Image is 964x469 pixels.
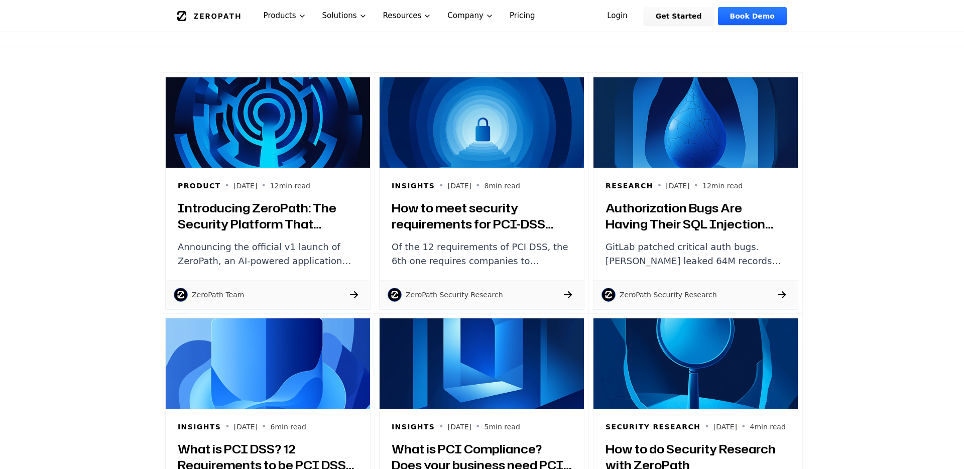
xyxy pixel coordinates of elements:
span: • [439,180,443,192]
h3: Introducing ZeroPath: The Security Platform That Actually Understands Your Code [178,200,358,232]
img: What is PCI DSS? 12 Requirements to be PCI DSS Compliant [166,318,370,409]
span: • [225,180,229,192]
img: ZeroPath Security Research [601,288,616,302]
h6: Research [606,181,653,191]
h3: Authorization Bugs Are Having Their SQL Injection Moment [606,200,786,232]
h6: Product [178,181,221,191]
span: • [262,421,266,433]
p: ZeroPath Security Research [620,290,717,300]
span: • [475,180,480,192]
a: Book Demo [718,7,787,25]
span: • [439,421,443,433]
span: • [475,421,480,433]
h3: How to meet security requirements for PCI-DSS compliance? [392,200,572,232]
img: What is PCI Compliance? Does your business need PCI Compliance? [380,318,584,409]
p: 5 min read [485,422,520,432]
span: • [694,180,698,192]
p: 12 min read [270,181,310,191]
p: [DATE] [448,181,471,191]
p: ZeroPath Security Research [406,290,503,300]
p: [DATE] [666,181,689,191]
a: Get Started [644,7,714,25]
p: Of the 12 requirements of PCI DSS, the 6th one requires companies to maintain application securit... [392,240,572,268]
p: [DATE] [448,422,471,432]
img: ZeroPath Team [174,288,188,302]
p: 8 min read [485,181,520,191]
p: 12 min read [702,181,743,191]
a: Authorization Bugs Are Having Their SQL Injection MomentResearch•[DATE]•12min readAuthorization B... [589,73,803,314]
span: • [704,421,709,433]
span: • [741,421,746,433]
img: How to do Security Research with ZeroPath [593,318,798,409]
a: Login [595,7,640,25]
h6: Insights [392,422,435,432]
p: [DATE] [713,422,737,432]
h6: Security Research [606,422,700,432]
span: • [657,180,662,192]
p: [DATE] [234,422,258,432]
img: ZeroPath Security Research [388,288,402,302]
p: ZeroPath Team [192,290,244,300]
img: Authorization Bugs Are Having Their SQL Injection Moment [593,77,798,168]
img: Introducing ZeroPath: The Security Platform That Actually Understands Your Code [166,77,370,168]
p: 4 min read [750,422,785,432]
h6: Insights [178,422,221,432]
p: [DATE] [233,181,257,191]
span: • [225,421,229,433]
a: How to meet security requirements for PCI-DSS compliance?Insights•[DATE]•8min readHow to meet sec... [375,73,589,314]
p: 6 min read [271,422,306,432]
a: Introducing ZeroPath: The Security Platform That Actually Understands Your CodeProduct•[DATE]•12m... [161,73,375,314]
p: GitLab patched critical auth bugs. [PERSON_NAME] leaked 64M records through a basic IDOR. Authori... [606,240,786,268]
p: Announcing the official v1 launch of ZeroPath, an AI-powered application security platform truste... [178,240,358,268]
span: • [261,180,266,192]
img: How to meet security requirements for PCI-DSS compliance? [380,77,584,168]
h6: Insights [392,181,435,191]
